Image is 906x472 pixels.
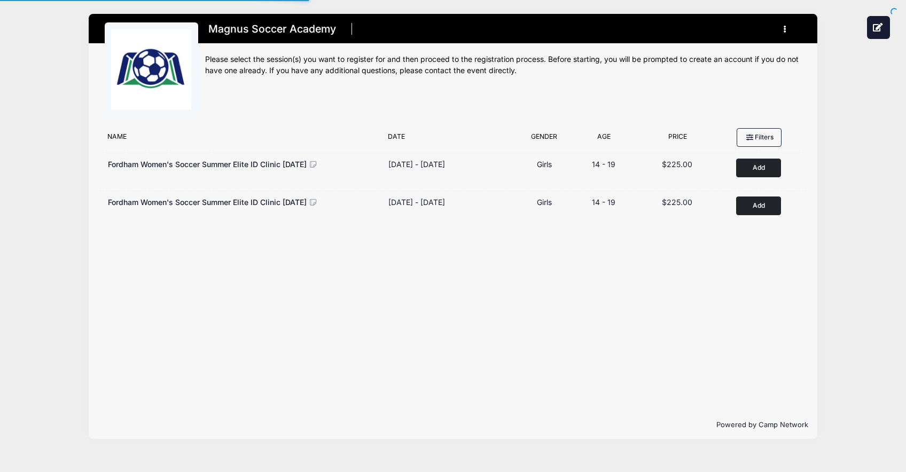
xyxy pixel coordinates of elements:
[108,198,307,207] span: Fordham Women's Soccer Summer Elite ID Clinic [DATE]
[592,198,615,207] span: 14 - 19
[636,132,720,147] div: Price
[205,54,802,76] div: Please select the session(s) you want to register for and then proceed to the registration proces...
[388,196,445,208] div: [DATE] - [DATE]
[102,132,383,147] div: Name
[383,132,517,147] div: Date
[572,132,635,147] div: Age
[388,159,445,170] div: [DATE] - [DATE]
[662,160,692,169] span: $225.00
[516,132,572,147] div: Gender
[662,198,692,207] span: $225.00
[537,160,552,169] span: Girls
[111,29,191,109] img: logo
[205,20,340,38] h1: Magnus Soccer Academy
[736,196,781,215] button: Add
[737,128,782,146] button: Filters
[98,420,809,430] p: Powered by Camp Network
[592,160,615,169] span: 14 - 19
[537,198,552,207] span: Girls
[736,159,781,177] button: Add
[108,160,307,169] span: Fordham Women's Soccer Summer Elite ID Clinic [DATE]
